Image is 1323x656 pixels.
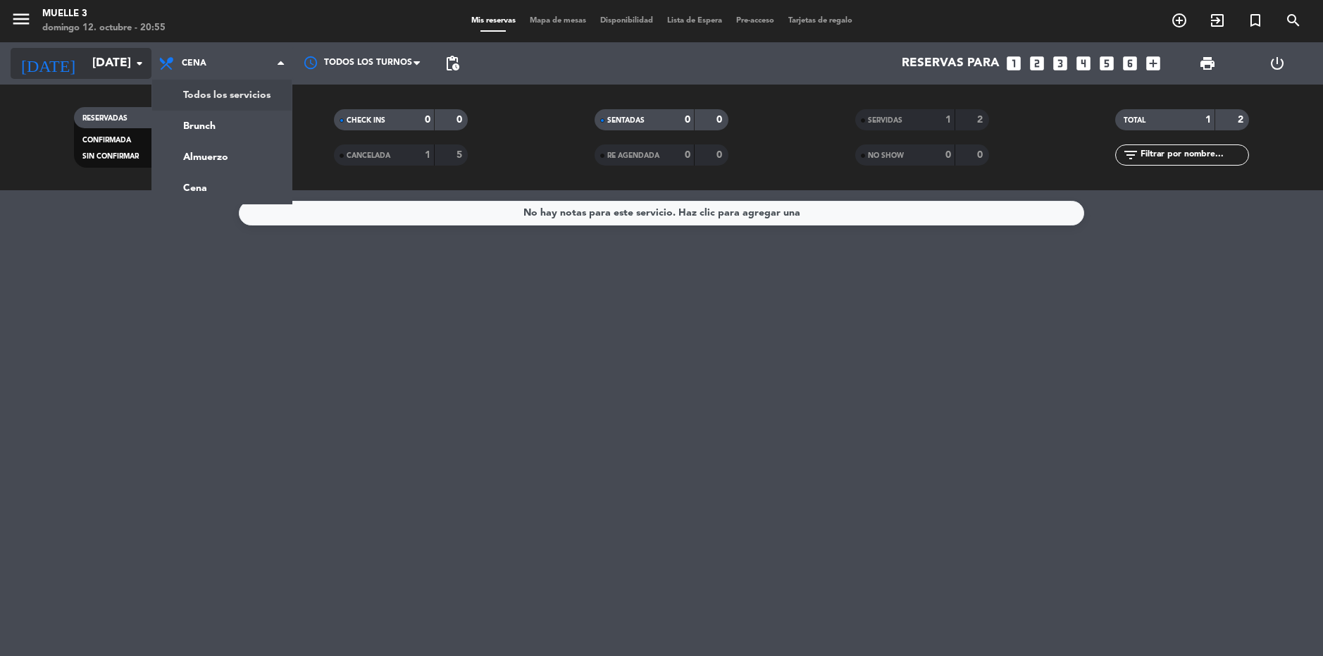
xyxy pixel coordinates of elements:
[152,80,292,111] a: Todos los servicios
[1285,12,1302,29] i: search
[716,115,725,125] strong: 0
[945,150,951,160] strong: 0
[82,153,139,160] span: SIN CONFIRMAR
[607,117,645,124] span: SENTADAS
[868,152,904,159] span: NO SHOW
[464,17,523,25] span: Mis reservas
[152,173,292,204] a: Cena
[660,17,729,25] span: Lista de Espera
[152,142,292,173] a: Almuerzo
[1074,54,1093,73] i: looks_4
[1144,54,1162,73] i: add_box
[456,115,465,125] strong: 0
[593,17,660,25] span: Disponibilidad
[1098,54,1116,73] i: looks_5
[1205,115,1211,125] strong: 1
[1171,12,1188,29] i: add_circle_outline
[1121,54,1139,73] i: looks_6
[11,8,32,30] i: menu
[685,115,690,125] strong: 0
[82,137,131,144] span: CONFIRMADA
[523,205,800,221] div: No hay notas para este servicio. Haz clic para agregar una
[1269,55,1286,72] i: power_settings_new
[1124,117,1145,124] span: TOTAL
[607,152,659,159] span: RE AGENDADA
[781,17,859,25] span: Tarjetas de regalo
[523,17,593,25] span: Mapa de mesas
[444,55,461,72] span: pending_actions
[182,58,206,68] span: Cena
[977,115,986,125] strong: 2
[1243,42,1313,85] div: LOG OUT
[11,48,85,79] i: [DATE]
[152,111,292,142] a: Brunch
[425,115,430,125] strong: 0
[1199,55,1216,72] span: print
[1122,147,1139,163] i: filter_list
[347,152,390,159] span: CANCELADA
[131,55,148,72] i: arrow_drop_down
[945,115,951,125] strong: 1
[729,17,781,25] span: Pre-acceso
[977,150,986,160] strong: 0
[1238,115,1246,125] strong: 2
[456,150,465,160] strong: 5
[685,150,690,160] strong: 0
[1209,12,1226,29] i: exit_to_app
[42,7,166,21] div: Muelle 3
[1028,54,1046,73] i: looks_two
[425,150,430,160] strong: 1
[1139,147,1248,163] input: Filtrar por nombre...
[1005,54,1023,73] i: looks_one
[347,117,385,124] span: CHECK INS
[716,150,725,160] strong: 0
[1051,54,1069,73] i: looks_3
[902,56,1000,70] span: Reservas para
[42,21,166,35] div: domingo 12. octubre - 20:55
[868,117,902,124] span: SERVIDAS
[82,115,128,122] span: RESERVADAS
[11,8,32,35] button: menu
[1247,12,1264,29] i: turned_in_not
